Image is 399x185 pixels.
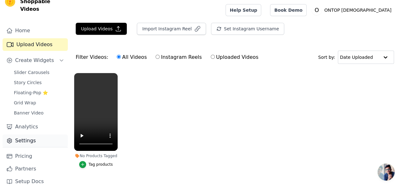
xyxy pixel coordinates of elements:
span: Banner Video [14,110,44,116]
a: Slider Carousels [10,68,68,77]
a: Help Setup [226,4,261,16]
div: Sort by: [318,51,394,64]
a: Pricing [3,150,68,163]
p: ONTOP [DEMOGRAPHIC_DATA] [322,4,394,16]
text: O [314,7,319,13]
a: Analytics [3,120,68,133]
label: Instagram Reels [155,53,202,61]
button: Tag products [79,161,113,168]
button: Create Widgets [3,54,68,67]
span: Story Circles [14,79,42,86]
input: Uploaded Videos [211,55,215,59]
button: O ONTOP [DEMOGRAPHIC_DATA] [312,4,394,16]
label: All Videos [116,53,147,61]
div: Filter Videos: [76,50,262,65]
a: Home [3,24,68,37]
input: Instagram Reels [155,55,160,59]
span: Slider Carousels [14,69,50,76]
div: Tag products [89,162,113,167]
a: Book Demo [270,4,306,16]
label: Uploaded Videos [210,53,259,61]
input: All Videos [117,55,121,59]
span: Grid Wrap [14,100,36,106]
button: Upload Videos [76,23,127,35]
a: Partners [3,163,68,175]
button: Set Instagram Username [211,23,284,35]
a: Upload Videos [3,38,68,51]
a: Story Circles [10,78,68,87]
div: No Products Tagged [74,153,118,158]
div: Open chat [378,163,395,181]
span: Floating-Pop ⭐ [14,89,48,96]
button: Import Instagram Reel [137,23,206,35]
a: Settings [3,134,68,147]
a: Banner Video [10,108,68,117]
a: Floating-Pop ⭐ [10,88,68,97]
a: Grid Wrap [10,98,68,107]
span: Create Widgets [15,57,54,64]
